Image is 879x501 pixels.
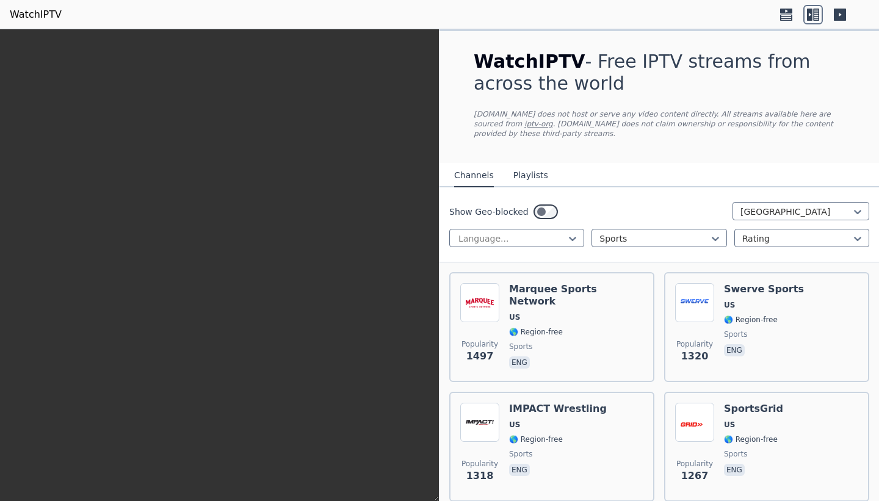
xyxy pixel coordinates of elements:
img: SportsGrid [675,403,714,442]
button: Channels [454,164,494,187]
span: 🌎 Region-free [509,434,563,444]
img: IMPACT Wrestling [460,403,499,442]
span: sports [509,342,532,351]
span: 1318 [466,469,494,483]
label: Show Geo-blocked [449,206,529,218]
span: Popularity [461,459,498,469]
span: sports [509,449,532,459]
button: Playlists [513,164,548,187]
span: Popularity [461,339,498,349]
span: Popularity [676,459,713,469]
a: WatchIPTV [10,7,62,22]
p: eng [724,464,745,476]
span: sports [724,330,747,339]
img: Marquee Sports Network [460,283,499,322]
span: WatchIPTV [474,51,585,72]
span: 1320 [681,349,709,364]
span: US [509,312,520,322]
a: iptv-org [524,120,553,128]
p: eng [509,464,530,476]
span: sports [724,449,747,459]
span: US [724,420,735,430]
span: 1267 [681,469,709,483]
img: Swerve Sports [675,283,714,322]
span: 🌎 Region-free [509,327,563,337]
p: eng [509,356,530,369]
h6: Swerve Sports [724,283,804,295]
span: 🌎 Region-free [724,434,778,444]
h1: - Free IPTV streams from across the world [474,51,845,95]
span: Popularity [676,339,713,349]
p: eng [724,344,745,356]
span: 🌎 Region-free [724,315,778,325]
h6: IMPACT Wrestling [509,403,607,415]
span: US [509,420,520,430]
h6: Marquee Sports Network [509,283,643,308]
p: [DOMAIN_NAME] does not host or serve any video content directly. All streams available here are s... [474,109,845,139]
span: US [724,300,735,310]
span: 1497 [466,349,494,364]
h6: SportsGrid [724,403,783,415]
